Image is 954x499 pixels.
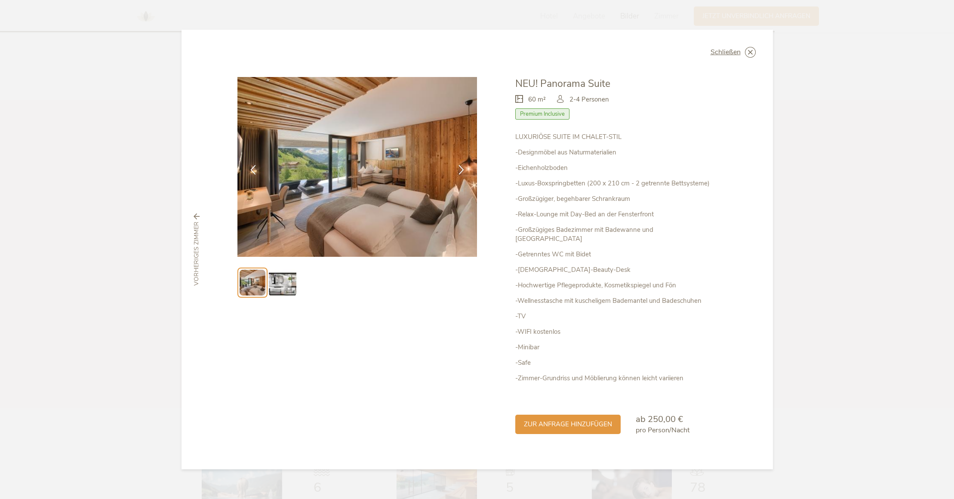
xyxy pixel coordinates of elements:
[515,148,717,157] p: -Designmöbel aus Naturmaterialien
[515,312,717,321] p: -TV
[515,194,717,203] p: -Großzügiger, begehbarer Schrankraum
[515,281,717,290] p: -Hochwertige Pflegeprodukte, Kosmetikspiegel und Fön
[515,343,717,352] p: -Minibar
[515,250,717,259] p: -Getrenntes WC mit Bidet
[237,77,477,257] img: NEU! Panorama Suite
[528,95,546,104] span: 60 m²
[515,327,717,336] p: -WIFI kostenlos
[569,95,609,104] span: 2-4 Personen
[515,132,717,142] p: LUXURIÖSE SUITE IM CHALET-STIL
[515,374,717,383] p: -Zimmer-Grundriss und Möblierung können leicht variieren
[269,269,296,296] img: Preview
[240,270,265,296] img: Preview
[515,265,717,274] p: -[DEMOGRAPHIC_DATA]-Beauty-Desk
[515,358,717,367] p: -Safe
[515,163,717,172] p: -Eichenholzboden
[515,179,717,188] p: -Luxus-Boxspringbetten (200 x 210 cm - 2 getrennte Bettsysteme)
[192,222,201,286] span: vorheriges Zimmer
[515,108,569,120] span: Premium Inclusive
[515,210,717,219] p: -Relax-Lounge mit Day-Bed an der Fensterfront
[515,296,717,305] p: -Wellnesstasche mit kuscheligem Bademantel und Badeschuhen
[515,225,717,243] p: -Großzügiges Badezimmer mit Badewanne und [GEOGRAPHIC_DATA]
